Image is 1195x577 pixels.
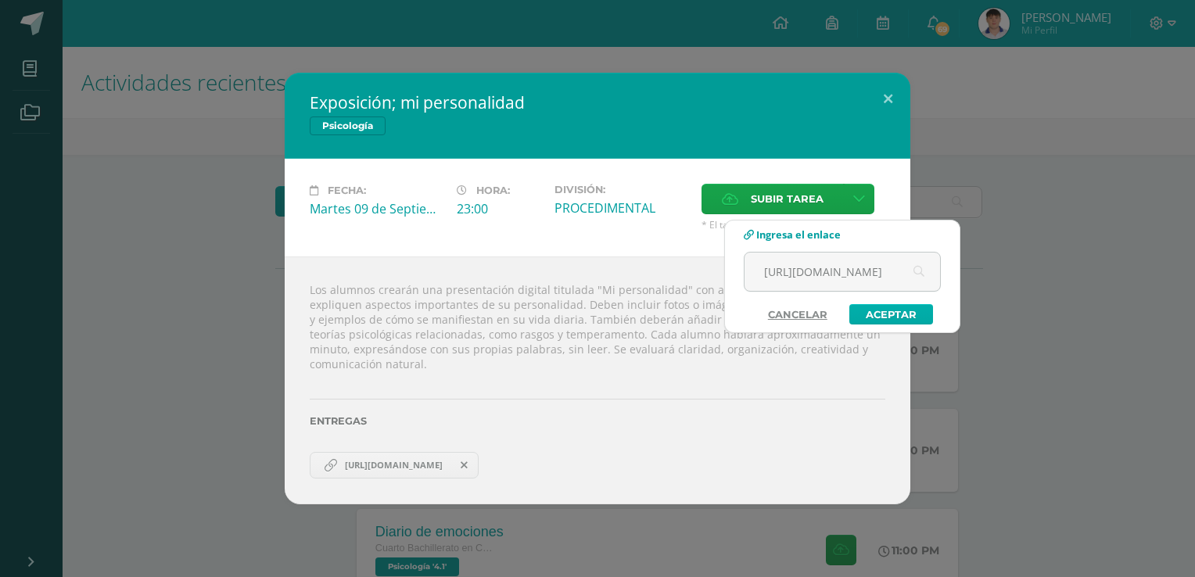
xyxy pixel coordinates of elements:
a: Cancelar [752,304,843,324]
span: Ingresa el enlace [756,228,841,242]
span: Subir tarea [751,185,824,213]
span: Remover entrega [451,457,478,474]
div: 23:00 [457,200,542,217]
div: PROCEDIMENTAL [554,199,689,217]
a: https://www.canva.com/design/DAGyjJMqkYg/meN6CTliq29jR5rEFm0SWg/edit?utm_content=DAGyjJMqkYg&utm_... [310,452,479,478]
span: Hora: [476,185,510,196]
input: Ej. www.google.com [745,253,940,291]
span: Fecha: [328,185,366,196]
label: Entregas [310,415,885,427]
div: Los alumnos crearán una presentación digital titulada "Mi personalidad" con al menos cinco diapos... [285,256,910,504]
div: Martes 09 de Septiembre [310,200,444,217]
button: Close (Esc) [866,73,910,126]
span: Psicología [310,116,386,135]
a: Aceptar [849,304,933,324]
h2: Exposición; mi personalidad [310,91,885,113]
span: * El tamaño máximo permitido es 50 MB [702,218,885,231]
label: División: [554,184,689,195]
span: [URL][DOMAIN_NAME] [337,459,450,471]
